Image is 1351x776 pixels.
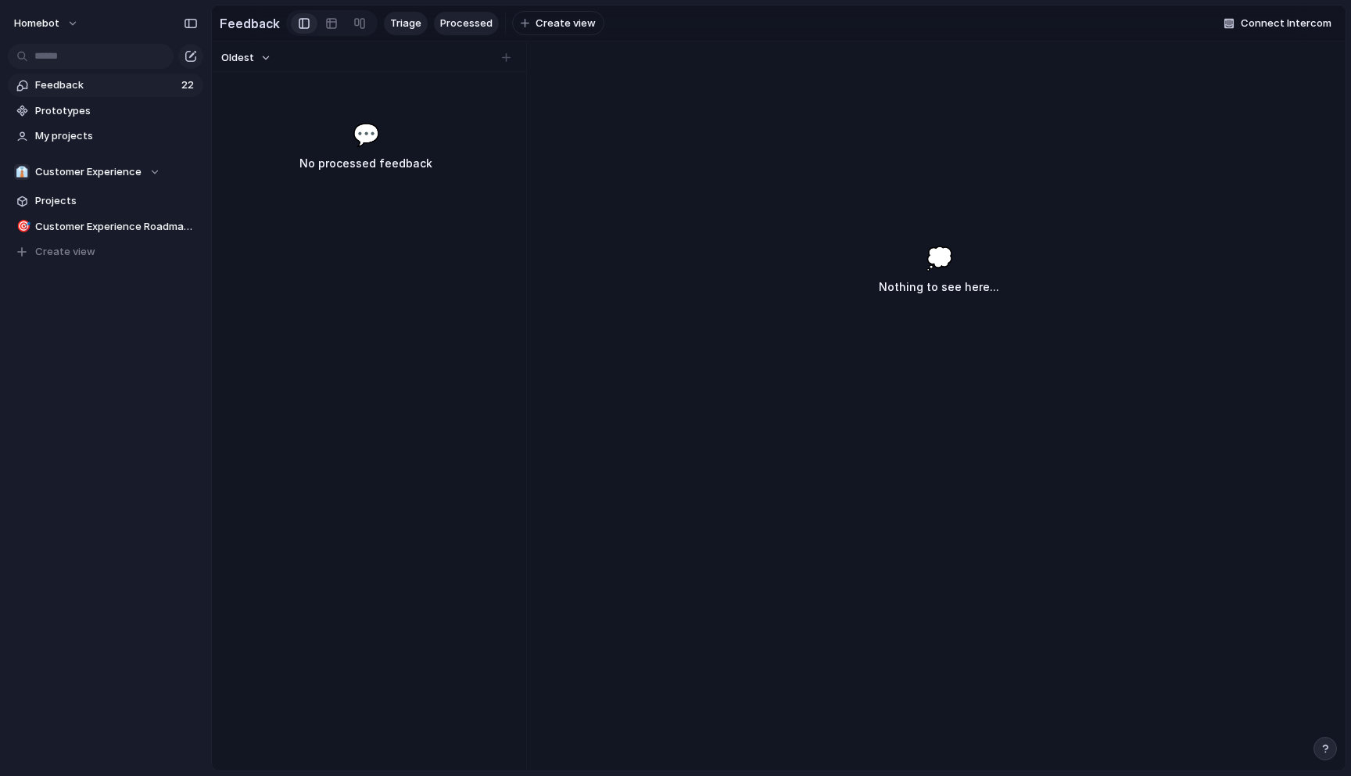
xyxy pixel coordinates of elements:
span: Customer Experience Roadmap Planning [35,219,198,235]
a: Processed [434,12,499,35]
span: Create view [536,16,596,31]
button: Create view [8,240,203,264]
button: Create view [512,11,604,36]
button: 👔Customer Experience [8,160,203,184]
div: 🎯 [16,217,27,235]
span: 💭 [926,242,953,275]
h3: No processed feedback [246,154,486,173]
span: Feedback [35,77,177,93]
span: Customer Experience [35,164,142,180]
h2: Feedback [220,14,280,33]
button: 🎯 [14,219,30,235]
span: Prototypes [35,103,198,119]
button: Connect Intercom [1217,12,1338,35]
div: 👔 [14,164,30,180]
button: Homebot [7,11,87,36]
span: My projects [35,128,198,144]
a: Triage [384,12,428,35]
span: Connect Intercom [1241,16,1331,31]
span: Processed [440,16,493,31]
span: Oldest [221,50,254,66]
a: Projects [8,189,203,213]
span: 💬 [353,118,380,151]
a: Feedback22 [8,74,203,97]
h3: Nothing to see here... [879,278,999,296]
span: Homebot [14,16,59,31]
button: Oldest [219,48,274,68]
span: Projects [35,193,198,209]
a: 🎯Customer Experience Roadmap Planning [8,215,203,239]
span: Triage [390,16,421,31]
a: Prototypes [8,99,203,123]
span: Create view [35,244,95,260]
span: 22 [181,77,197,93]
a: My projects [8,124,203,148]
